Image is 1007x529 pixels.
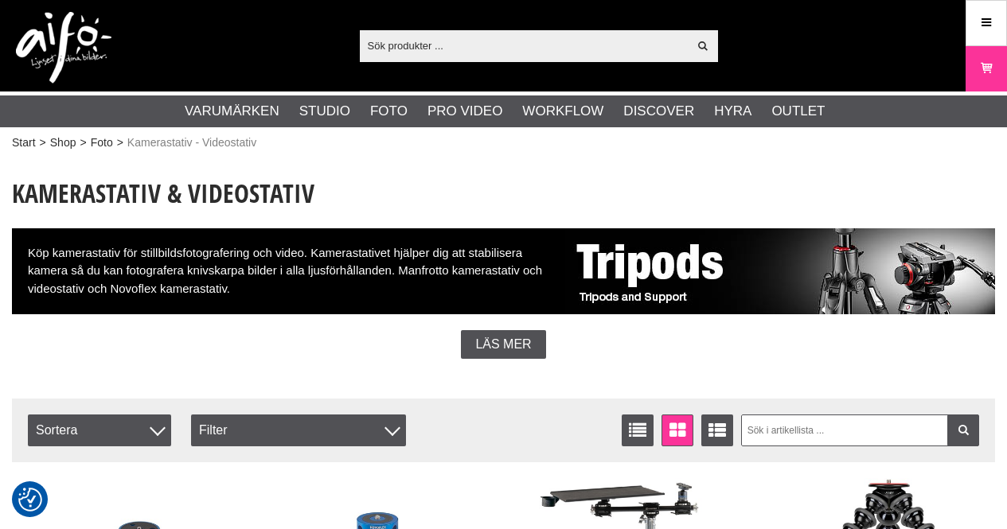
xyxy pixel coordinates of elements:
[370,101,408,122] a: Foto
[185,101,279,122] a: Varumärken
[701,414,733,446] a: Utökad listvisning
[16,12,111,84] img: logo.png
[522,101,603,122] a: Workflow
[12,228,995,314] div: Köp kamerastativ för stillbildsfotografering och video. Kamerastativet hjälper dig att stabiliser...
[50,134,76,151] a: Shop
[40,134,46,151] span: >
[28,414,171,446] span: Sortera
[947,414,979,446] a: Filtrera
[771,101,825,122] a: Outlet
[714,101,751,122] a: Hyra
[91,134,113,151] a: Foto
[623,101,694,122] a: Discover
[12,134,36,151] a: Start
[622,414,654,446] a: Listvisning
[18,488,42,511] img: Revisit consent button
[565,228,995,314] img: Kamerastativ Tripods
[80,134,86,151] span: >
[12,176,995,211] h1: Kamerastativ & Videostativ
[191,414,406,446] div: Filter
[475,337,531,352] span: Läs mer
[427,101,502,122] a: Pro Video
[117,134,123,151] span: >
[360,33,689,57] input: Sök produkter ...
[18,485,42,514] button: Samtyckesinställningar
[299,101,350,122] a: Studio
[662,414,693,446] a: Fönstervisning
[741,414,979,446] input: Sök i artikellista ...
[127,134,256,151] span: Kamerastativ - Videostativ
